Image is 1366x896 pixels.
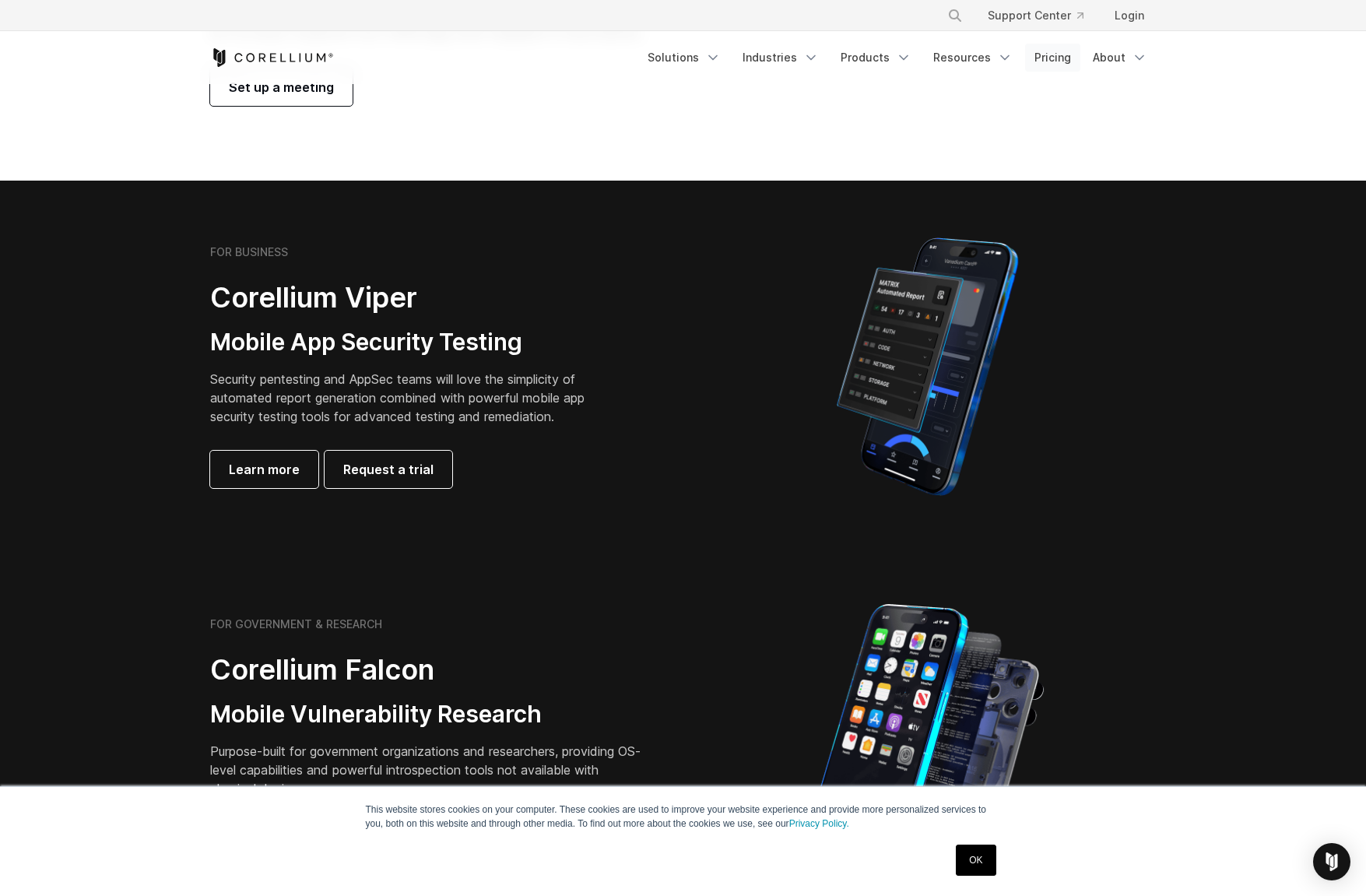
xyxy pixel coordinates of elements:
[1025,44,1080,72] a: Pricing
[210,652,646,687] h2: Corellium Falcon
[810,230,1045,503] img: Corellium MATRIX automated report on iPhone showing app vulnerability test results across securit...
[810,603,1045,875] img: iPhone model separated into the mechanics used to build the physical device.
[210,328,609,357] h3: Mobile App Security Testing
[789,818,849,829] a: Privacy Policy.
[210,245,288,259] h6: FOR BUSINESS
[210,48,334,67] a: Corellium Home
[1102,2,1157,30] a: Login
[956,845,996,876] a: OK
[210,280,609,315] h2: Corellium Viper
[366,803,1001,831] p: This website stores cookies on your computer. These cookies are used to improve your website expe...
[210,370,609,426] p: Security pentesting and AppSec teams will love the simplicity of automated report generation comb...
[1313,843,1350,880] div: Open Intercom Messenger
[325,451,452,488] a: Request a trial
[638,44,1157,72] div: Navigation Menu
[210,700,646,729] h3: Mobile Vulnerability Research
[831,44,921,72] a: Products
[210,451,318,488] a: Learn more
[210,617,382,631] h6: FOR GOVERNMENT & RESEARCH
[343,460,434,479] span: Request a trial
[210,69,353,106] a: Set up a meeting
[941,2,969,30] button: Search
[229,460,300,479] span: Learn more
[210,742,646,798] p: Purpose-built for government organizations and researchers, providing OS-level capabilities and p...
[929,2,1157,30] div: Navigation Menu
[924,44,1022,72] a: Resources
[975,2,1096,30] a: Support Center
[1083,44,1157,72] a: About
[733,44,828,72] a: Industries
[229,78,334,97] span: Set up a meeting
[638,44,730,72] a: Solutions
